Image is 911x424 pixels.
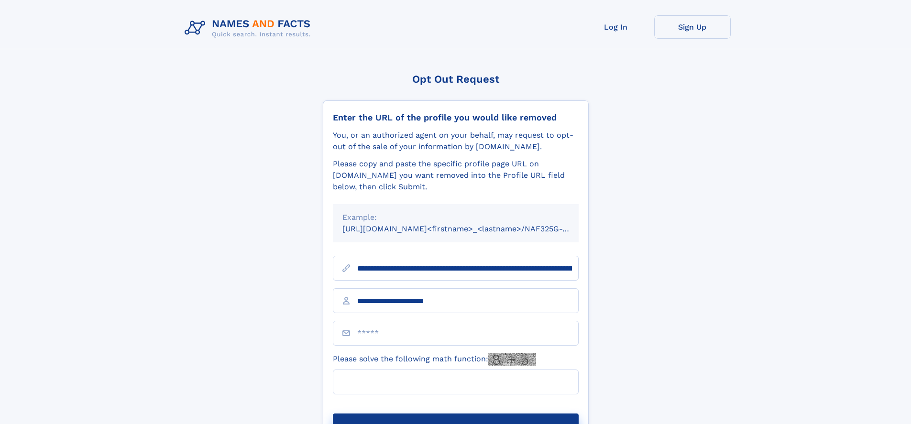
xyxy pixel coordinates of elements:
[323,73,589,85] div: Opt Out Request
[333,130,579,152] div: You, or an authorized agent on your behalf, may request to opt-out of the sale of your informatio...
[578,15,654,39] a: Log In
[333,353,536,366] label: Please solve the following math function:
[333,158,579,193] div: Please copy and paste the specific profile page URL on [DOMAIN_NAME] you want removed into the Pr...
[333,112,579,123] div: Enter the URL of the profile you would like removed
[342,224,597,233] small: [URL][DOMAIN_NAME]<firstname>_<lastname>/NAF325G-xxxxxxxx
[654,15,731,39] a: Sign Up
[342,212,569,223] div: Example:
[181,15,318,41] img: Logo Names and Facts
